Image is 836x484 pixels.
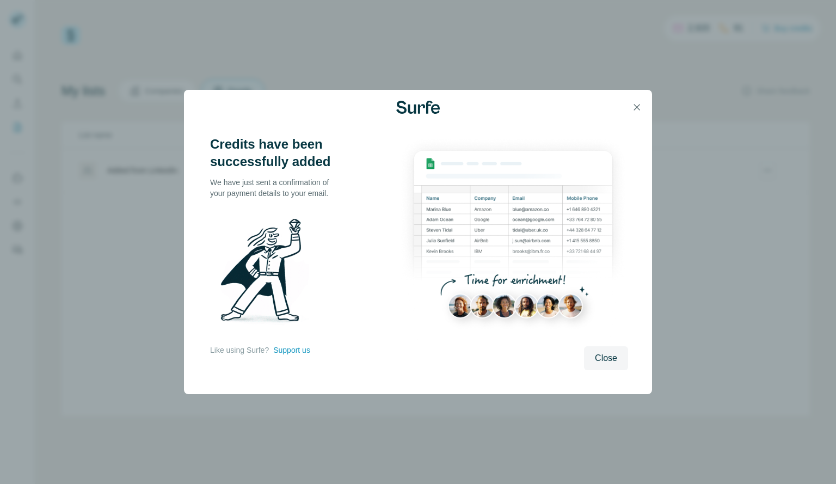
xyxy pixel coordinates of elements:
img: Enrichment Hub - Sheet Preview [398,136,628,340]
img: Surfe Logo [396,101,440,114]
p: Like using Surfe? [210,345,269,356]
p: We have just sent a confirmation of your payment details to your email. [210,177,341,199]
button: Support us [273,345,310,356]
span: Close [595,352,617,365]
h3: Credits have been successfully added [210,136,341,170]
button: Close [584,346,628,370]
img: Surfe Illustration - Man holding diamond [210,212,323,334]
